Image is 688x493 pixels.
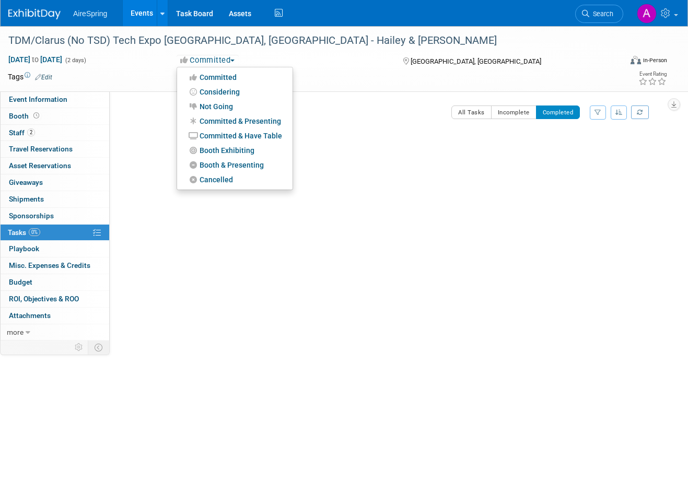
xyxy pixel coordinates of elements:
a: Shipments [1,191,109,207]
span: Giveaways [9,178,43,186]
span: Playbook [9,244,39,253]
button: Completed [536,105,580,119]
span: Tasks [8,228,40,237]
span: Booth [9,112,41,120]
td: Personalize Event Tab Strip [70,341,88,354]
span: 2 [27,128,35,136]
img: Aila Ortiaga [637,4,657,24]
a: Tasks0% [1,225,109,241]
a: Cancelled [177,172,293,187]
span: Asset Reservations [9,161,71,170]
a: Booth & Presenting [177,158,293,172]
a: ROI, Objectives & ROO [1,291,109,307]
a: Event Information [1,91,109,108]
a: Considering [177,85,293,99]
a: Refresh [631,105,649,119]
a: Travel Reservations [1,141,109,157]
a: more [1,324,109,341]
span: ROI, Objectives & ROO [9,295,79,303]
a: Edit [35,74,52,81]
span: Staff [9,128,35,137]
span: 0% [29,228,40,236]
button: Incomplete [491,105,537,119]
span: Attachments [9,311,51,320]
button: Committed [177,55,239,66]
td: Tags [8,72,52,82]
a: Budget [1,274,109,290]
div: In-Person [643,56,667,64]
span: Misc. Expenses & Credits [9,261,90,269]
a: Search [575,5,623,23]
div: Event Format [570,54,667,70]
div: TDM/Clarus (No TSD) Tech Expo [GEOGRAPHIC_DATA], [GEOGRAPHIC_DATA] - Hailey & [PERSON_NAME] [5,31,611,50]
img: Format-Inperson.png [631,56,641,64]
span: Travel Reservations [9,145,73,153]
span: Budget [9,278,32,286]
span: Booth not reserved yet [31,112,41,120]
span: Sponsorships [9,212,54,220]
button: All Tasks [451,105,492,119]
a: Committed & Have Table [177,128,293,143]
a: Booth Exhibiting [177,143,293,158]
span: [GEOGRAPHIC_DATA], [GEOGRAPHIC_DATA] [411,57,541,65]
span: Shipments [9,195,44,203]
span: Search [589,10,613,18]
img: ExhibitDay [8,9,61,19]
a: Attachments [1,308,109,324]
a: Booth [1,108,109,124]
a: Giveaways [1,174,109,191]
td: Toggle Event Tabs [88,341,110,354]
span: AireSpring [73,9,107,18]
a: Committed [177,70,293,85]
div: Event Rating [638,72,667,77]
a: Committed & Presenting [177,114,293,128]
a: Playbook [1,241,109,257]
a: Misc. Expenses & Credits [1,257,109,274]
a: Not Going [177,99,293,114]
span: (2 days) [64,57,86,64]
a: Asset Reservations [1,158,109,174]
span: to [30,55,40,64]
span: more [7,328,24,336]
span: [DATE] [DATE] [8,55,63,64]
a: Sponsorships [1,208,109,224]
a: Staff2 [1,125,109,141]
span: Event Information [9,95,67,103]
